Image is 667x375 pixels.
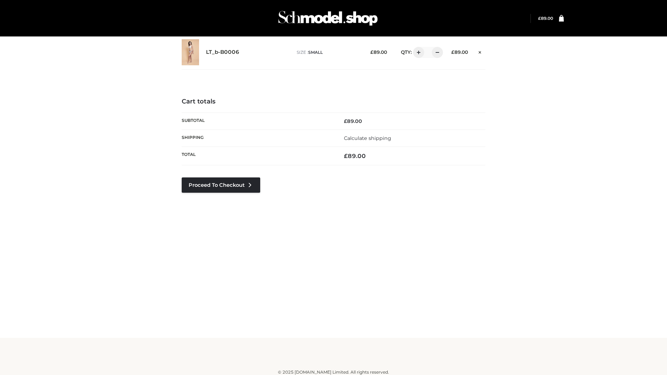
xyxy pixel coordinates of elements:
bdi: 89.00 [370,49,387,55]
h4: Cart totals [182,98,485,106]
span: £ [538,16,541,21]
p: size : [297,49,360,56]
div: QTY: [394,47,440,58]
span: SMALL [308,50,323,55]
a: Proceed to Checkout [182,177,260,193]
span: £ [344,118,347,124]
a: £89.00 [538,16,553,21]
th: Subtotal [182,112,333,130]
span: £ [344,152,348,159]
bdi: 89.00 [451,49,468,55]
span: £ [451,49,454,55]
bdi: 89.00 [538,16,553,21]
th: Total [182,147,333,165]
th: Shipping [182,130,333,147]
a: LT_b-B0006 [206,49,239,56]
a: Calculate shipping [344,135,391,141]
bdi: 89.00 [344,118,362,124]
bdi: 89.00 [344,152,366,159]
a: Remove this item [475,47,485,56]
span: £ [370,49,373,55]
img: Schmodel Admin 964 [276,5,380,32]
